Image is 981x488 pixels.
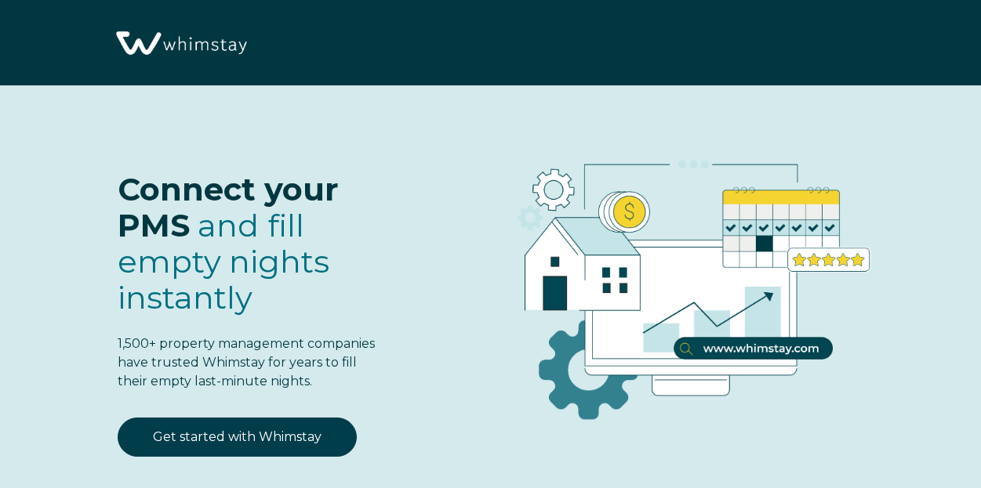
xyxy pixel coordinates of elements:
[118,206,329,316] span: fill empty nights instantly
[110,8,251,80] img: Whimstay Logo-02 1
[118,206,329,316] span: and
[118,336,375,389] span: 1,500+ property management companies have trusted Whimstay for years to fill their empty last-min...
[438,117,934,442] img: RBO Ilustrations-03
[118,170,339,244] span: Connect your PMS
[118,418,357,457] a: Get started with Whimstay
